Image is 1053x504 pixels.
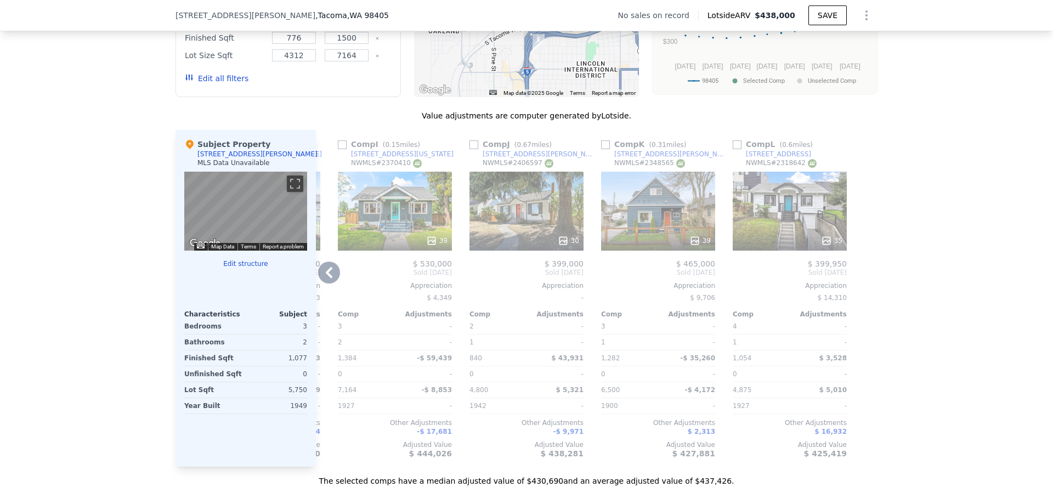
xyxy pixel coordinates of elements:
img: Google [417,83,453,97]
div: Map [184,172,307,251]
div: Bathrooms [184,335,244,350]
div: - [792,366,847,382]
div: Lot Sqft [184,382,244,398]
div: [STREET_ADDRESS] [746,150,811,158]
div: - [469,290,584,305]
button: Clear [375,36,380,41]
div: Appreciation [733,281,847,290]
span: 3 [338,322,342,330]
div: NWMLS # 2318642 [746,158,817,168]
span: $ 3,528 [819,354,847,362]
a: Open this area in Google Maps (opens a new window) [187,236,223,251]
span: $ 399,000 [545,259,584,268]
span: $ 399,950 [808,259,847,268]
a: [STREET_ADDRESS][PERSON_NAME] [601,150,728,158]
div: No sales on record [618,10,698,21]
div: NWMLS # 2348565 [614,158,685,168]
img: NWMLS Logo [413,159,422,168]
text: [DATE] [730,63,751,70]
span: Map data ©2025 Google [503,90,563,96]
div: Year Built [184,398,244,414]
div: - [660,335,715,350]
div: Finished Sqft [184,350,244,366]
div: - [792,398,847,414]
div: Appreciation [338,281,452,290]
div: Appreciation [601,281,715,290]
img: Google [187,236,223,251]
span: $438,000 [755,11,795,20]
div: 1927 [733,398,788,414]
span: -$ 59,439 [417,354,452,362]
span: -$ 17,681 [417,428,452,435]
span: Lotside ARV [707,10,755,21]
div: Street View [184,172,307,251]
span: Sold [DATE] [338,268,452,277]
text: $300 [663,38,678,46]
div: - [529,335,584,350]
div: [STREET_ADDRESS][US_STATE] [351,150,454,158]
div: - [397,398,452,414]
text: [DATE] [812,63,833,70]
a: Open this area in Google Maps (opens a new window) [417,83,453,97]
div: 1942 [469,398,524,414]
div: Comp [338,310,395,319]
a: Terms (opens in new tab) [570,90,585,96]
img: NWMLS Logo [676,159,685,168]
button: Edit all filters [185,73,248,84]
span: $ 16,932 [814,428,847,435]
span: -$ 4,172 [685,386,715,394]
button: Show Options [856,4,877,26]
span: 6,500 [601,386,620,394]
div: 35 [821,235,842,246]
div: Other Adjustments [733,418,847,427]
div: Comp I [338,139,424,150]
span: 2 [469,322,474,330]
a: Report a problem [263,243,304,250]
div: NWMLS # 2406597 [483,158,553,168]
div: Other Adjustments [601,418,715,427]
span: -$ 35,260 [680,354,715,362]
span: ( miles) [775,141,817,149]
div: Other Adjustments [338,418,452,427]
span: $ 438,281 [541,449,584,458]
span: $ 9,706 [690,294,715,302]
div: Lot Size Sqft [185,48,265,63]
div: Comp [601,310,658,319]
span: 4 [733,322,737,330]
span: 0 [601,370,605,378]
span: $ 530,000 [413,259,452,268]
span: Sold [DATE] [469,268,584,277]
span: $ 43,931 [551,354,584,362]
div: The selected comps have a median adjusted value of $430,690 and an average adjusted value of $437... [175,467,877,486]
span: $ 5,010 [819,386,847,394]
div: - [529,398,584,414]
div: 2 [248,335,307,350]
span: [STREET_ADDRESS][PERSON_NAME] [175,10,315,21]
img: NWMLS Logo [808,159,817,168]
div: Comp [733,310,790,319]
span: $ 425,419 [804,449,847,458]
div: 1900 [601,398,656,414]
div: [STREET_ADDRESS][PERSON_NAME] [197,150,318,158]
div: Subject [246,310,307,319]
span: -$ 9,971 [553,428,584,435]
span: 7,164 [338,386,356,394]
span: 0 [338,370,342,378]
a: Terms (opens in new tab) [241,243,256,250]
span: ( miles) [378,141,424,149]
div: Subject Property [184,139,270,150]
span: 0.6 [782,141,792,149]
div: Adjustments [526,310,584,319]
div: 39 [426,235,448,246]
div: Unfinished Sqft [184,366,244,382]
button: Toggle fullscreen view [287,175,303,192]
div: 3532 S Wilkeson St [533,34,545,53]
div: [STREET_ADDRESS][PERSON_NAME] [483,150,597,158]
a: [STREET_ADDRESS][US_STATE] [338,150,454,158]
div: MLS Data Unavailable [197,158,270,167]
div: Adjustments [790,310,847,319]
span: 0 [733,370,737,378]
span: 0.67 [517,141,531,149]
button: Keyboard shortcuts [197,243,205,248]
div: Value adjustments are computer generated by Lotside . [175,110,877,121]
